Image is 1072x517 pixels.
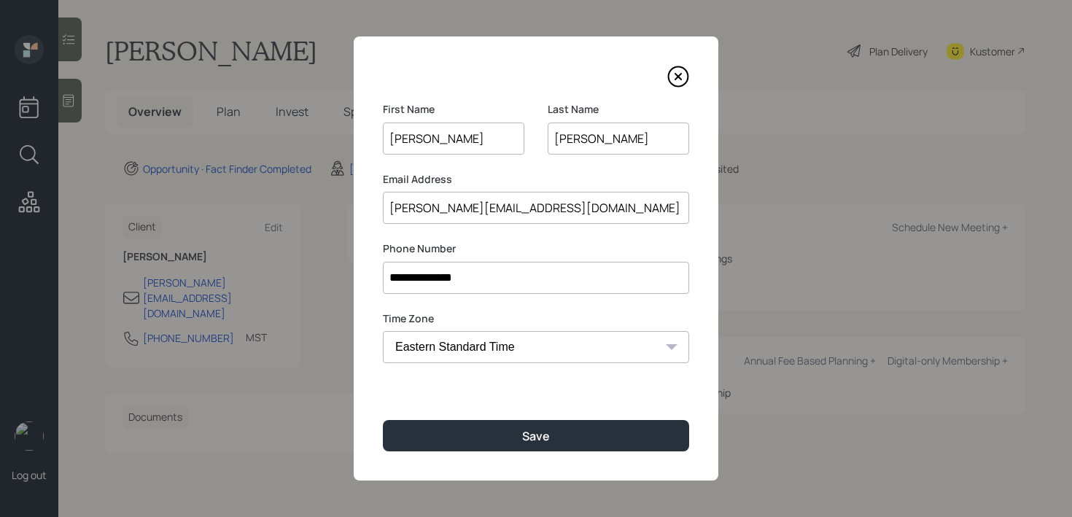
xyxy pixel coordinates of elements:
[383,241,689,256] label: Phone Number
[548,102,689,117] label: Last Name
[383,102,524,117] label: First Name
[383,420,689,451] button: Save
[383,172,689,187] label: Email Address
[383,311,689,326] label: Time Zone
[522,428,550,444] div: Save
